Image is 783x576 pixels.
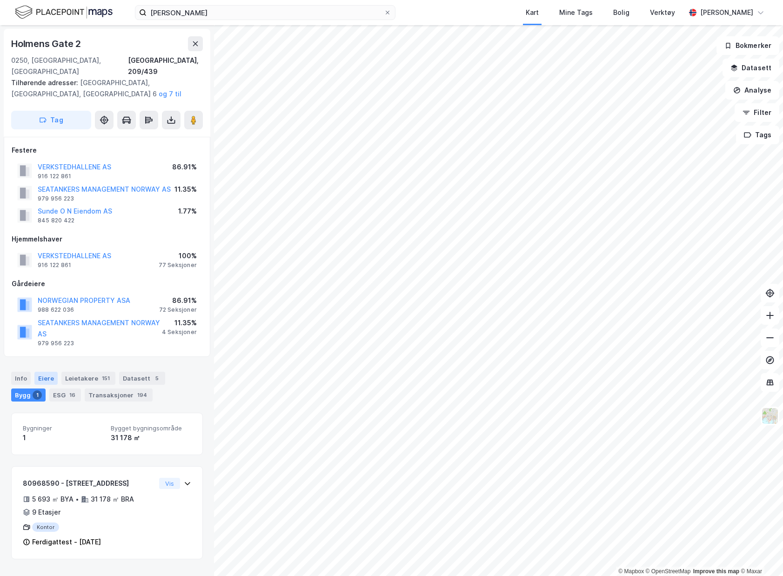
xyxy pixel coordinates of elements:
div: 988 622 036 [38,306,74,314]
div: Festere [12,145,202,156]
div: Kart [526,7,539,18]
div: [GEOGRAPHIC_DATA], 209/439 [128,55,203,77]
div: Hjemmelshaver [12,234,202,245]
img: Z [761,407,779,425]
div: Gårdeiere [12,278,202,289]
div: Kontrollprogram for chat [736,531,783,576]
button: Bokmerker [716,36,779,55]
span: Tilhørende adresser: [11,79,80,87]
div: 11.35% [174,184,197,195]
div: 194 [135,390,149,400]
button: Filter [735,103,779,122]
div: 5 693 ㎡ BYA [32,494,74,505]
div: Verktøy [650,7,675,18]
div: Ferdigattest - [DATE] [32,536,101,548]
div: 80968590 - [STREET_ADDRESS] [23,478,155,489]
span: Bygget bygningsområde [111,424,191,432]
div: 1.77% [178,206,197,217]
div: 16 [67,390,77,400]
div: 845 820 422 [38,217,74,224]
div: 5 [152,374,161,383]
div: Info [11,372,31,385]
button: Vis [159,478,180,489]
div: 916 122 861 [38,261,71,269]
div: 31 178 ㎡ [111,432,191,443]
div: 86.91% [159,295,197,306]
div: ESG [49,388,81,402]
div: 77 Seksjoner [159,261,197,269]
a: Mapbox [618,568,644,575]
img: logo.f888ab2527a4732fd821a326f86c7f29.svg [15,4,113,20]
input: Søk på adresse, matrikkel, gårdeiere, leietakere eller personer [147,6,384,20]
div: 979 956 223 [38,340,74,347]
div: 9 Etasjer [32,507,60,518]
div: Bolig [613,7,629,18]
div: 100% [159,250,197,261]
div: Mine Tags [559,7,593,18]
button: Analyse [725,81,779,100]
div: 916 122 861 [38,173,71,180]
div: Eiere [34,372,58,385]
div: 1 [23,432,103,443]
div: Datasett [119,372,165,385]
div: 1 [33,390,42,400]
button: Tags [736,126,779,144]
iframe: Chat Widget [736,531,783,576]
div: 72 Seksjoner [159,306,197,314]
div: [PERSON_NAME] [700,7,753,18]
div: 979 956 223 [38,195,74,202]
div: [GEOGRAPHIC_DATA], [GEOGRAPHIC_DATA], [GEOGRAPHIC_DATA] 6 [11,77,195,100]
div: Leietakere [61,372,115,385]
div: • [75,496,79,503]
div: Transaksjoner [85,388,153,402]
div: 11.35% [162,317,197,328]
div: Bygg [11,388,46,402]
div: Holmens Gate 2 [11,36,83,51]
button: Datasett [723,59,779,77]
div: 0250, [GEOGRAPHIC_DATA], [GEOGRAPHIC_DATA] [11,55,128,77]
div: 86.91% [172,161,197,173]
div: 4 Seksjoner [162,328,197,336]
span: Bygninger [23,424,103,432]
div: 151 [100,374,112,383]
div: 31 178 ㎡ BRA [91,494,134,505]
a: OpenStreetMap [646,568,691,575]
a: Improve this map [693,568,739,575]
button: Tag [11,111,91,129]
